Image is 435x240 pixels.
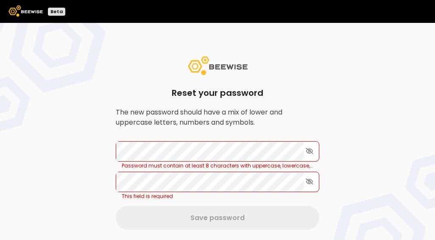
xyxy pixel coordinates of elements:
[122,194,173,199] p: This field is required
[116,206,319,230] button: Save password
[8,6,43,17] img: Beewise logo
[48,8,65,16] div: Beta
[122,163,313,168] p: Password must contain at least 8 characters with uppercase, lowercase, number and special character
[116,107,319,128] p: The new password should have a mix of lower and uppercase letters, numbers and symbols.
[190,212,245,223] span: Save password
[116,89,319,104] h2: Reset your password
